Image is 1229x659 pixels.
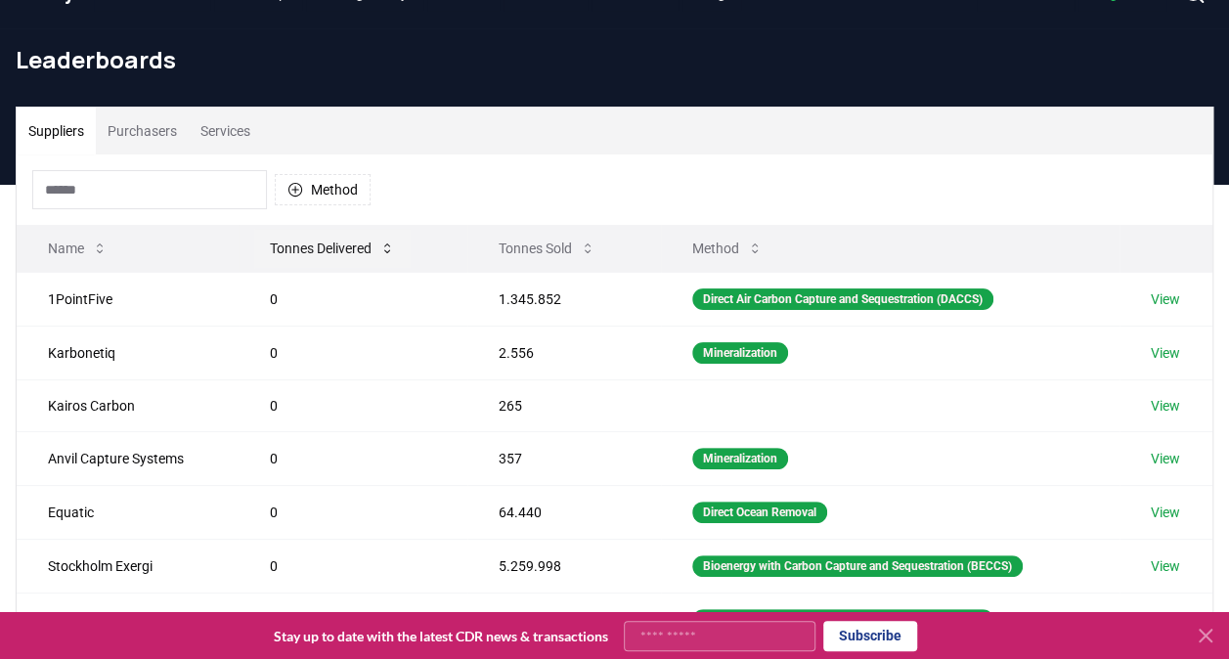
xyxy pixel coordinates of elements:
[467,593,661,646] td: 1
[467,379,661,431] td: 265
[1151,396,1180,416] a: View
[692,502,827,523] div: Direct Ocean Removal
[467,272,661,326] td: 1.345.852
[32,229,123,268] button: Name
[239,326,466,379] td: 0
[239,593,466,646] td: 0
[692,342,788,364] div: Mineralization
[467,326,661,379] td: 2.556
[16,44,1213,75] h1: Leaderboards
[17,485,239,539] td: Equatic
[17,272,239,326] td: 1PointFive
[677,229,778,268] button: Method
[239,272,466,326] td: 0
[17,326,239,379] td: Karbonetiq
[692,555,1023,577] div: Bioenergy with Carbon Capture and Sequestration (BECCS)
[17,431,239,485] td: Anvil Capture Systems
[254,229,411,268] button: Tonnes Delivered
[692,288,993,310] div: Direct Air Carbon Capture and Sequestration (DACCS)
[189,108,262,154] button: Services
[1151,610,1180,630] a: View
[467,431,661,485] td: 357
[1151,556,1180,576] a: View
[1151,503,1180,522] a: View
[239,431,466,485] td: 0
[17,593,239,646] td: Cedar Carbon
[692,609,993,631] div: Direct Air Carbon Capture and Sequestration (DACCS)
[17,108,96,154] button: Suppliers
[17,379,239,431] td: Kairos Carbon
[239,379,466,431] td: 0
[275,174,371,205] button: Method
[1151,343,1180,363] a: View
[483,229,611,268] button: Tonnes Sold
[17,539,239,593] td: Stockholm Exergi
[1151,289,1180,309] a: View
[1151,449,1180,468] a: View
[692,448,788,469] div: Mineralization
[239,485,466,539] td: 0
[467,485,661,539] td: 64.440
[467,539,661,593] td: 5.259.998
[96,108,189,154] button: Purchasers
[239,539,466,593] td: 0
